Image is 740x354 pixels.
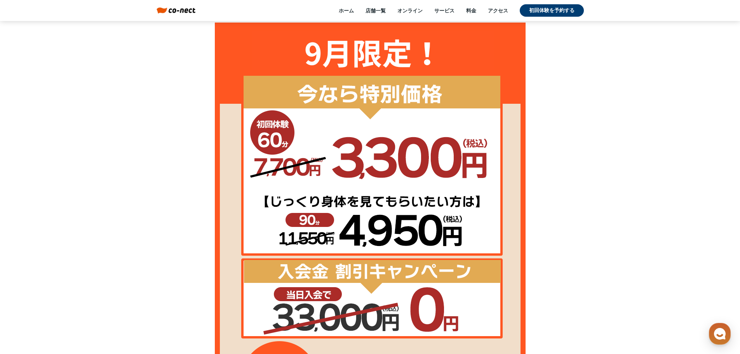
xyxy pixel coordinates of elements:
[20,258,34,264] span: ホーム
[397,7,423,14] a: オンライン
[339,7,354,14] a: ホーム
[466,7,476,14] a: 料金
[520,4,584,17] a: 初回体験を予約する
[488,7,508,14] a: アクセス
[66,258,85,265] span: チャット
[434,7,454,14] a: サービス
[366,7,386,14] a: 店舗一覧
[51,246,100,266] a: チャット
[2,246,51,266] a: ホーム
[120,258,129,264] span: 設定
[100,246,149,266] a: 設定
